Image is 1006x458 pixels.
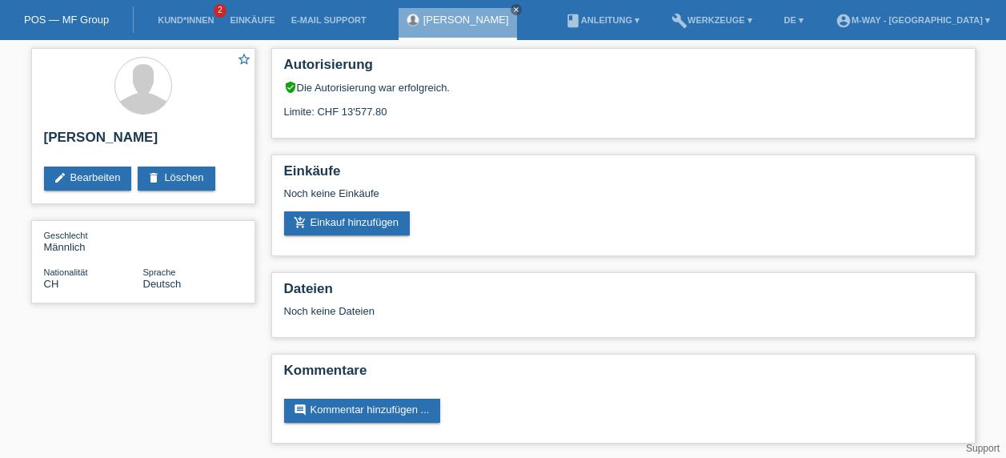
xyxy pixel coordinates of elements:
div: Noch keine Einkäufe [284,187,963,211]
h2: Dateien [284,281,963,305]
div: Männlich [44,229,143,253]
a: bookAnleitung ▾ [557,15,647,25]
a: [PERSON_NAME] [423,14,509,26]
div: Noch keine Dateien [284,305,773,317]
span: 2 [214,4,226,18]
a: Support [966,443,1000,454]
a: buildWerkzeuge ▾ [663,15,760,25]
i: add_shopping_cart [294,216,307,229]
span: Nationalität [44,267,88,277]
a: star_border [237,52,251,69]
a: account_circlem-way - [GEOGRAPHIC_DATA] ▾ [828,15,998,25]
i: verified_user [284,81,297,94]
h2: Einkäufe [284,163,963,187]
div: Limite: CHF 13'577.80 [284,94,963,118]
a: commentKommentar hinzufügen ... [284,399,441,423]
h2: Autorisierung [284,57,963,81]
a: close [511,4,522,15]
i: book [565,13,581,29]
span: Schweiz [44,278,59,290]
i: edit [54,171,66,184]
i: comment [294,404,307,416]
a: Kund*innen [150,15,222,25]
span: Sprache [143,267,176,277]
a: deleteLöschen [138,167,214,191]
a: E-Mail Support [283,15,375,25]
h2: Kommentare [284,363,963,387]
i: close [512,6,520,14]
h2: [PERSON_NAME] [44,130,242,154]
i: account_circle [836,13,852,29]
a: POS — MF Group [24,14,109,26]
div: Die Autorisierung war erfolgreich. [284,81,963,94]
span: Geschlecht [44,231,88,240]
a: editBearbeiten [44,167,132,191]
a: add_shopping_cartEinkauf hinzufügen [284,211,411,235]
a: DE ▾ [776,15,812,25]
i: delete [147,171,160,184]
a: Einkäufe [222,15,283,25]
span: Deutsch [143,278,182,290]
i: build [671,13,687,29]
i: star_border [237,52,251,66]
